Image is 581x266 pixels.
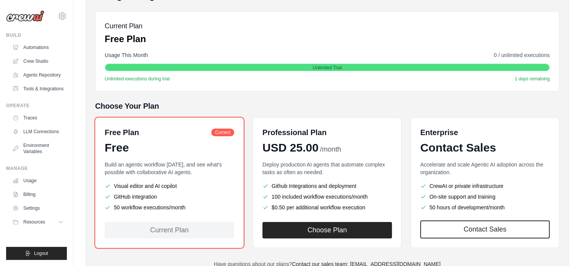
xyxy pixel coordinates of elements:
li: Visual editor and AI copilot [105,182,234,190]
div: Manage [6,165,67,171]
a: Contact Sales [420,220,550,238]
span: /month [320,144,341,155]
li: $0.50 per additional workflow execution [262,204,392,211]
iframe: Chat Widget [543,229,581,266]
a: Automations [9,41,67,54]
h6: Enterprise [420,127,550,138]
span: USD 25.00 [262,141,319,155]
li: GitHub integration [105,193,234,201]
img: Logo [6,10,44,22]
a: Environment Variables [9,139,67,158]
h6: Professional Plan [262,127,327,138]
span: Logout [34,250,48,256]
div: Operate [6,103,67,109]
p: Accelerate and scale Agentic AI adoption across the organization. [420,161,550,176]
a: Crew Studio [9,55,67,67]
a: Usage [9,175,67,187]
li: 100 included workflow executions/month [262,193,392,201]
li: CrewAI or private infrastructure [420,182,550,190]
span: 1 days remaining [515,76,550,82]
li: 50 hours of development/month [420,204,550,211]
h5: Choose Your Plan [95,101,559,111]
button: Logout [6,247,67,260]
li: Github Integrations and deployment [262,182,392,190]
a: Settings [9,202,67,214]
a: LLM Connections [9,126,67,138]
button: Choose Plan [262,222,392,238]
p: Deploy production AI agents that automate complex tasks as often as needed. [262,161,392,176]
p: Build an agentic workflow [DATE], and see what's possible with collaborative AI agents. [105,161,234,176]
div: Build [6,32,67,38]
div: Free [105,141,234,155]
div: Contact Sales [420,141,550,155]
p: Free Plan [105,33,146,45]
li: On-site support and training [420,193,550,201]
span: Usage This Month [105,51,148,59]
h5: Current Plan [105,21,146,31]
a: Billing [9,188,67,201]
button: Resources [9,216,67,228]
a: Traces [9,112,67,124]
span: Unlimited executions during trial [105,76,170,82]
a: Agents Repository [9,69,67,81]
span: Unlimited Trial [312,65,341,71]
span: 0 / unlimited executions [494,51,550,59]
div: Current Plan [105,222,234,238]
span: Current [211,129,234,136]
span: Resources [23,219,45,225]
li: 50 workflow executions/month [105,204,234,211]
h6: Free Plan [105,127,139,138]
a: Tools & Integrations [9,83,67,95]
